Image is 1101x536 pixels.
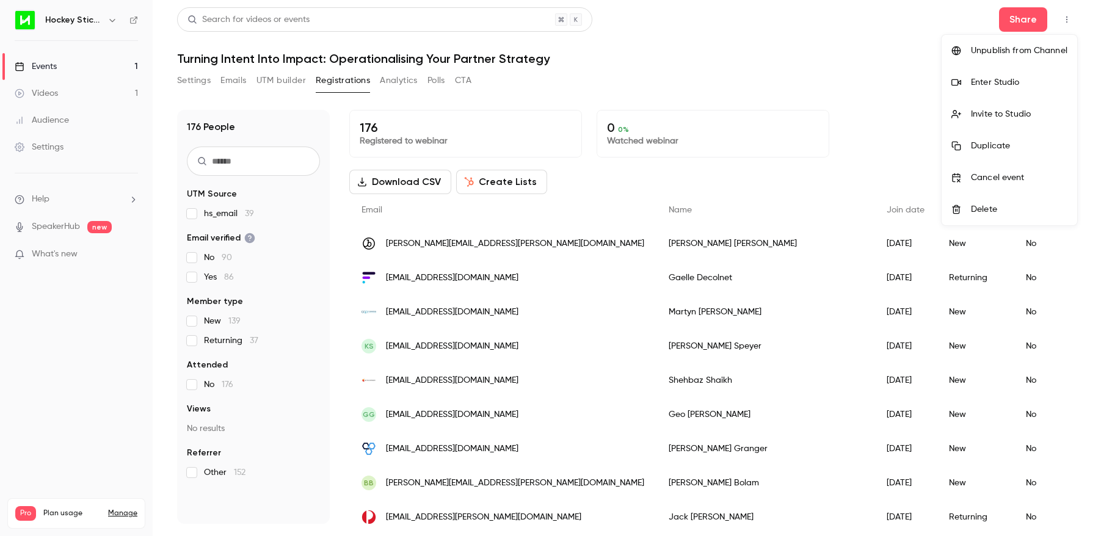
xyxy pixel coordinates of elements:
div: Unpublish from Channel [971,45,1067,57]
div: Invite to Studio [971,108,1067,120]
div: Cancel event [971,172,1067,184]
div: Duplicate [971,140,1067,152]
div: Delete [971,203,1067,215]
div: Enter Studio [971,76,1067,89]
